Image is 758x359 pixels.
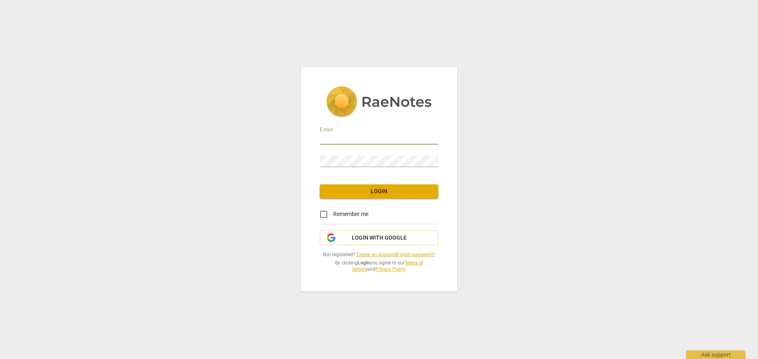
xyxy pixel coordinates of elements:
[356,252,396,257] a: Create an account
[326,86,432,119] img: 5ac2273c67554f335776073100b6d88f.svg
[375,266,405,272] a: Privacy Policy
[320,184,438,199] button: Login
[320,251,438,258] span: Not registered? |
[352,234,407,242] span: Login with Google
[320,260,438,273] span: By clicking you agree to our and .
[320,231,438,246] button: Login with Google
[358,260,370,266] b: Login
[333,210,368,218] span: Remember me
[326,188,432,195] span: Login
[352,260,423,272] a: Terms of Service
[397,252,435,257] a: Forgot password?
[686,350,745,359] div: Ask support
[320,127,333,132] label: E-mail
